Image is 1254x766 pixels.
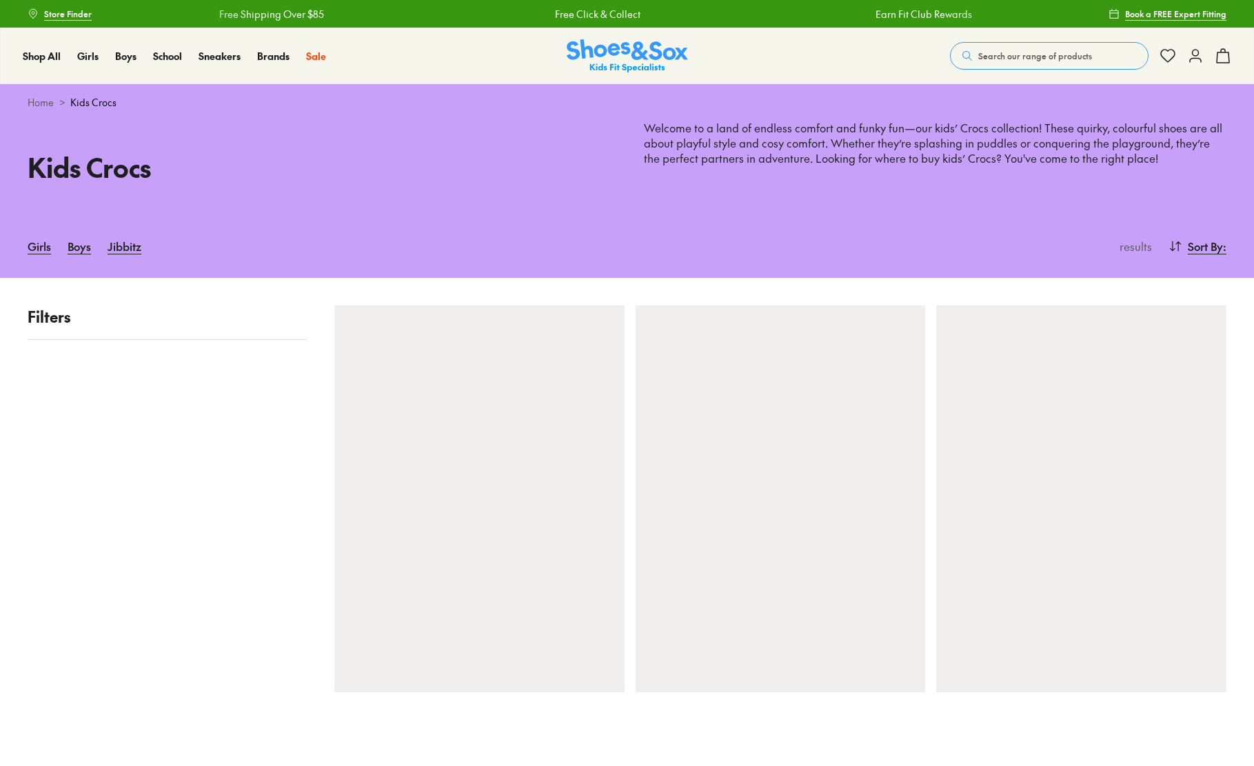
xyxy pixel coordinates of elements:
span: Store Finder [44,8,92,20]
button: Sort By: [1169,231,1226,261]
a: Boys [115,49,136,63]
a: Brands [257,49,290,63]
div: > [28,95,1226,110]
span: Search our range of products [978,50,1092,62]
h1: Kids Crocs [28,148,611,187]
a: Girls [77,49,99,63]
a: Free Shipping Over $85 [219,7,324,21]
a: School [153,49,182,63]
img: SNS_Logo_Responsive.svg [567,39,688,73]
a: Sneakers [199,49,241,63]
a: Girls [28,231,51,261]
span: : [1223,238,1226,254]
a: Store Finder [28,1,92,26]
a: Shop All [23,49,61,63]
a: Home [28,95,54,110]
a: Earn Fit Club Rewards [876,7,972,21]
span: Sort By [1188,238,1223,254]
p: results [1114,238,1152,254]
a: Sale [306,49,326,63]
a: Jibbitz [108,231,141,261]
button: Search our range of products [950,42,1149,70]
p: Welcome to a land of endless comfort and funky fun—our kids’ Crocs collection! These quirky, colo... [644,121,1227,181]
span: Book a FREE Expert Fitting [1125,8,1226,20]
span: Kids Crocs [70,95,117,110]
a: Book a FREE Expert Fitting [1109,1,1226,26]
p: Filters [28,305,307,328]
a: Boys [68,231,91,261]
a: Free Click & Collect [555,7,640,21]
a: Shoes & Sox [567,39,688,73]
